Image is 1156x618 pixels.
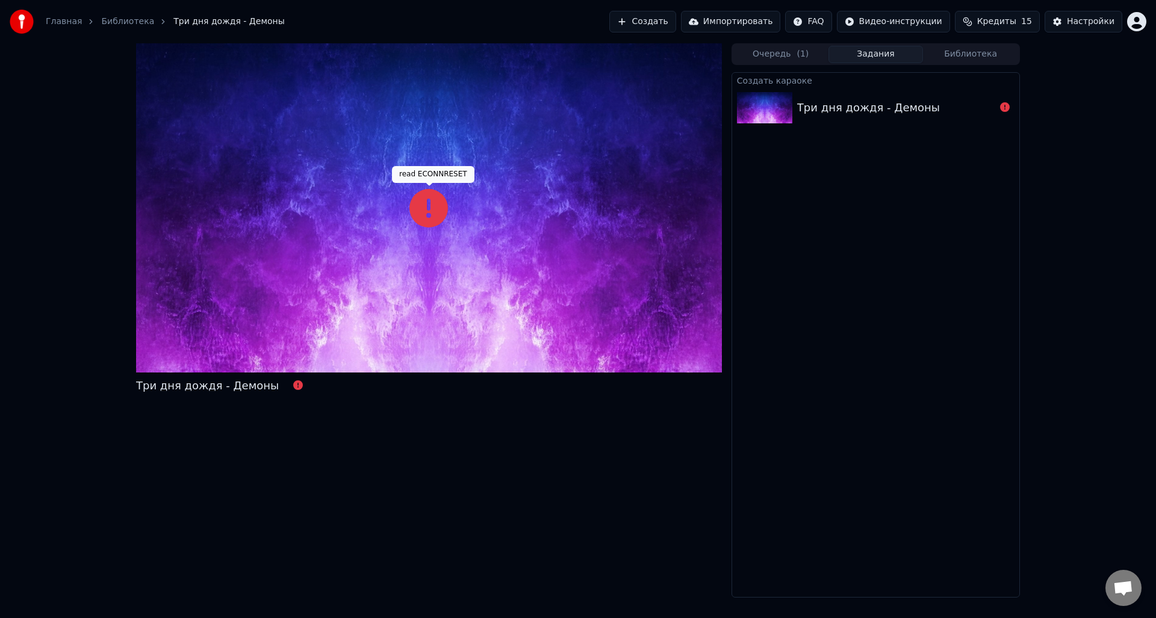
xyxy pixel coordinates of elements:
[609,11,676,32] button: Создать
[46,16,82,28] a: Главная
[785,11,831,32] button: FAQ
[732,73,1019,87] div: Создать караоке
[1045,11,1122,32] button: Настройки
[101,16,154,28] a: Библиотека
[46,16,285,28] nav: breadcrumb
[392,166,474,183] div: read ECONNRESET
[797,48,809,60] span: ( 1 )
[797,99,940,116] div: Три дня дождя - Демоны
[1067,16,1114,28] div: Настройки
[10,10,34,34] img: youka
[1105,570,1142,606] div: Открытый чат
[681,11,781,32] button: Импортировать
[1021,16,1032,28] span: 15
[837,11,950,32] button: Видео-инструкции
[136,377,279,394] div: Три дня дождя - Демоны
[923,46,1018,63] button: Библиотека
[955,11,1040,32] button: Кредиты15
[733,46,828,63] button: Очередь
[828,46,924,63] button: Задания
[173,16,285,28] span: Три дня дождя - Демоны
[977,16,1016,28] span: Кредиты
